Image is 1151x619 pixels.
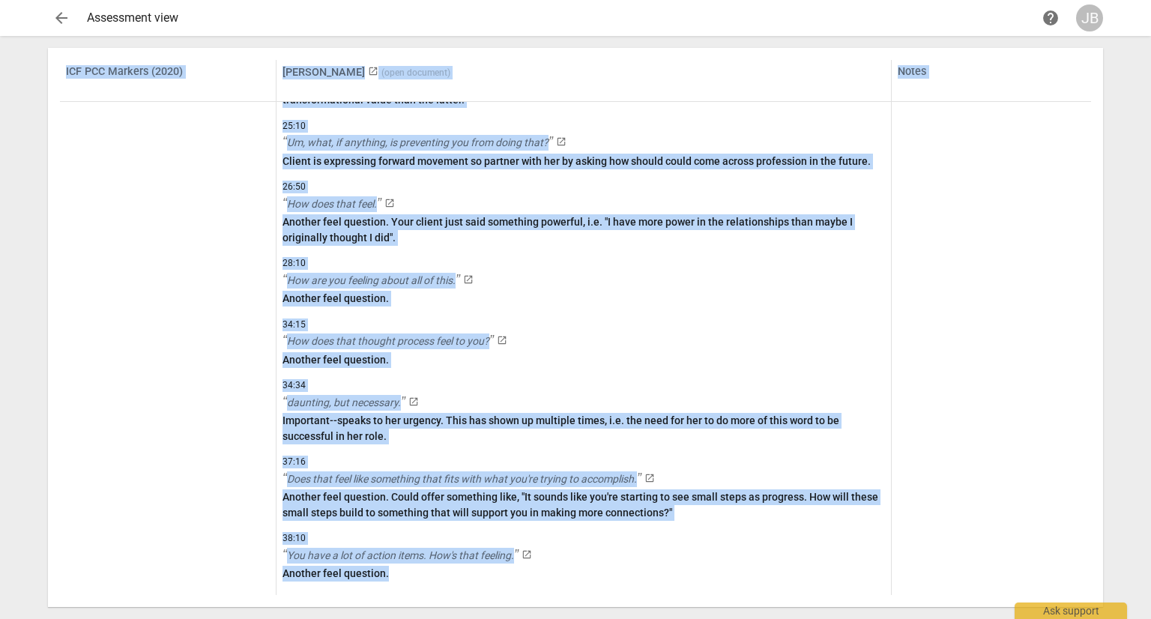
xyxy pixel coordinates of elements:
span: 37:16 [283,456,885,468]
span: 25:10 [283,120,885,133]
span: launch [368,66,378,76]
span: 34:15 [283,318,885,331]
span: launch [522,549,532,560]
p: Important--speaks to her urgency. This has shown up multiple times, i.e. the need for her to do m... [283,413,885,444]
div: Assessment view [87,11,1037,25]
span: How are you feeling about all of this. [283,274,460,286]
span: launch [644,473,655,483]
span: launch [384,198,395,208]
a: Help [1037,4,1064,31]
span: 38:10 [283,532,885,545]
p: Another feel question. [283,566,885,582]
a: How does that thought process feel to you? [283,333,885,349]
a: How does that feel. [283,196,885,212]
th: ICF PCC Markers (2020) [60,60,277,102]
span: How does that thought process feel to you? [283,335,494,347]
span: daunting, but necessary. [283,396,405,408]
a: Does that feel like something that fits with what you're trying to accomplish. [283,471,885,487]
span: You have a lot of action items. How's that feeling. [283,549,519,561]
span: arrow_back [52,9,70,27]
th: Notes [892,60,1091,102]
p: Client is expressing forward movement so partner with her by asking how should could come across ... [283,154,885,169]
span: Does that feel like something that fits with what you're trying to accomplish. [283,473,641,485]
a: [PERSON_NAME] (open document) [283,66,450,79]
p: Another feel question. Your client just said something powerful, i.e. "I have more power in the r... [283,214,885,245]
p: Another feel question. Could offer something like, "It sounds like you're starting to see small s... [283,489,885,520]
span: Um, what, if anything, is preventing you from doing that? [283,136,553,148]
span: launch [463,274,474,285]
span: 26:50 [283,181,885,193]
a: You have a lot of action items. How's that feeling. [283,548,885,564]
span: How does that feel. [283,198,381,210]
p: Another feel question. [283,291,885,307]
span: 28:10 [283,257,885,270]
a: How are you feeling about all of this. [283,273,885,289]
span: help [1042,9,1060,27]
p: Another feel question. [283,352,885,368]
button: JB [1076,4,1103,31]
a: Um, what, if anything, is preventing you from doing that? [283,135,885,151]
span: 34:34 [283,379,885,392]
span: launch [556,136,567,147]
span: launch [408,396,419,407]
span: launch [497,335,507,345]
span: ( open document ) [381,67,450,78]
a: daunting, but necessary. [283,395,885,411]
div: Ask support [1015,603,1127,619]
